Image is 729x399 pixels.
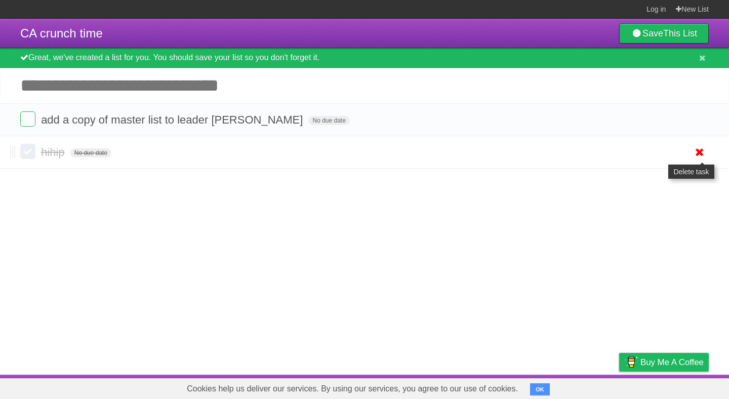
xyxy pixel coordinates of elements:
span: Cookies help us deliver our services. By using our services, you agree to our use of cookies. [177,379,528,399]
span: add a copy of master list to leader [PERSON_NAME] [41,113,305,126]
a: Suggest a feature [645,377,709,396]
a: About [484,377,506,396]
span: CA crunch time [20,26,103,40]
a: Privacy [606,377,632,396]
a: SaveThis List [619,23,709,44]
a: Terms [572,377,594,396]
span: hihip [41,146,67,158]
img: Buy me a coffee [624,353,638,371]
a: Buy me a coffee [619,353,709,372]
label: Done [20,111,35,127]
b: This List [663,28,697,38]
span: No due date [308,116,349,125]
span: No due date [70,148,111,157]
label: Done [20,144,35,159]
a: Developers [518,377,559,396]
button: OK [530,383,550,395]
span: Buy me a coffee [640,353,704,371]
